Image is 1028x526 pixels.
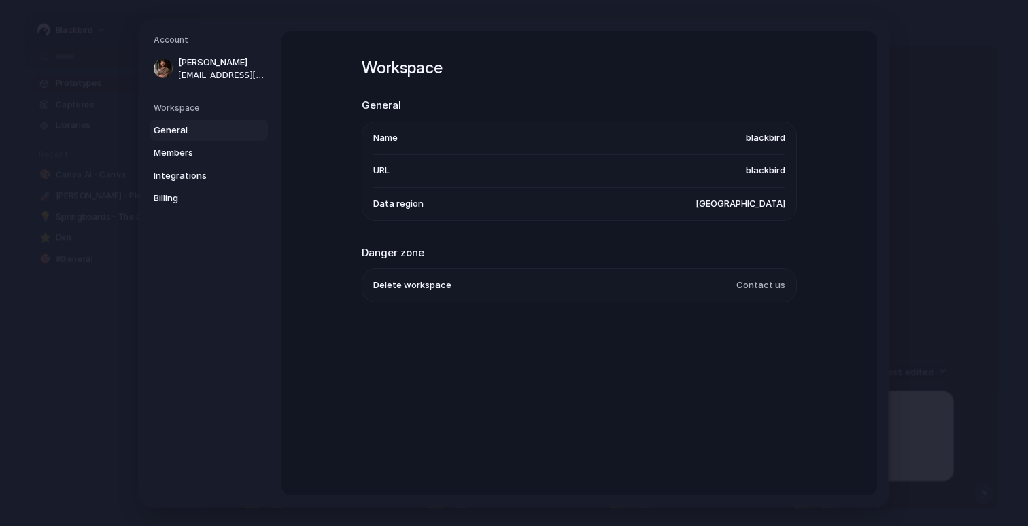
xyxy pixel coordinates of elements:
[154,192,241,205] span: Billing
[362,245,797,260] h2: Danger zone
[373,164,390,177] span: URL
[746,164,785,177] span: blackbird
[736,279,785,292] span: Contact us
[746,131,785,145] span: blackbird
[150,142,268,164] a: Members
[696,196,785,210] span: [GEOGRAPHIC_DATA]
[178,69,265,81] span: [EMAIL_ADDRESS][DOMAIN_NAME]
[150,164,268,186] a: Integrations
[362,98,797,113] h2: General
[154,34,268,46] h5: Account
[154,123,241,137] span: General
[150,119,268,141] a: General
[373,196,424,210] span: Data region
[154,101,268,113] h5: Workspace
[178,56,265,69] span: [PERSON_NAME]
[154,146,241,160] span: Members
[362,56,797,80] h1: Workspace
[373,131,398,145] span: Name
[373,279,451,292] span: Delete workspace
[154,169,241,182] span: Integrations
[150,188,268,209] a: Billing
[150,52,268,86] a: [PERSON_NAME][EMAIL_ADDRESS][DOMAIN_NAME]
